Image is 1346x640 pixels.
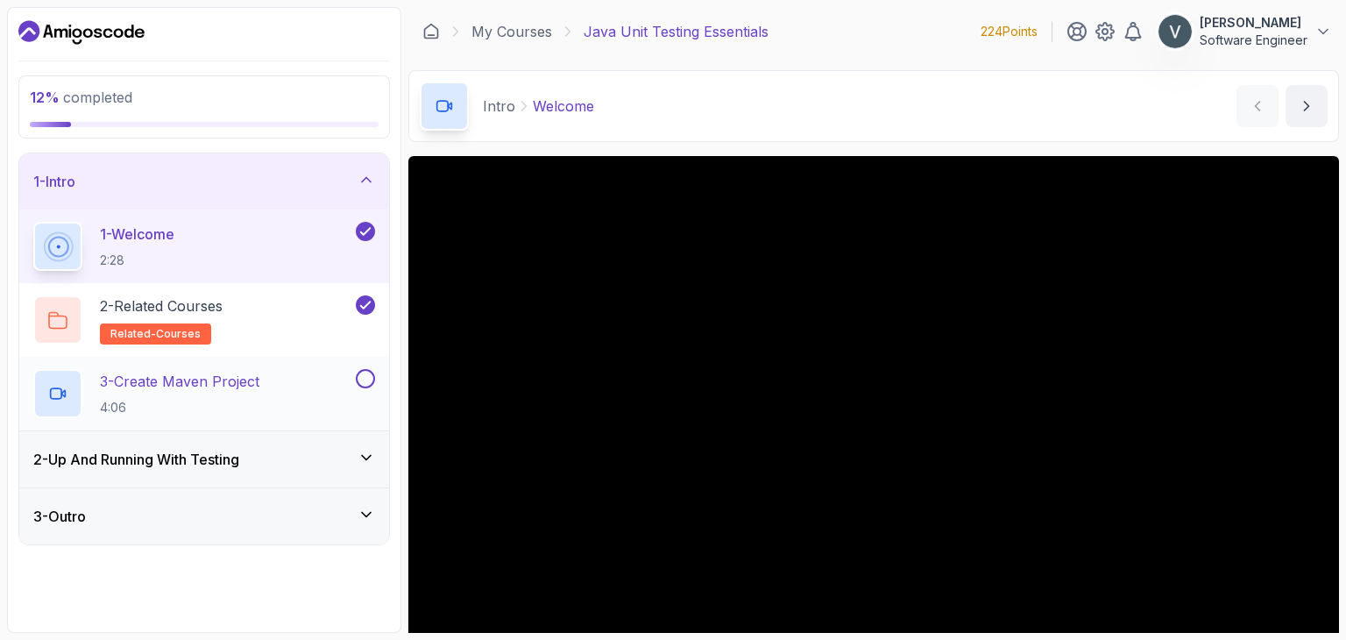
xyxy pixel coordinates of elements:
p: 4:06 [100,399,259,416]
p: Java Unit Testing Essentials [584,21,769,42]
button: 1-Intro [19,153,389,210]
button: 2-Related Coursesrelated-courses [33,295,375,345]
a: Dashboard [422,23,440,40]
h3: 1 - Intro [33,171,75,192]
p: 224 Points [981,23,1038,40]
p: 2 - Related Courses [100,295,223,316]
span: 12 % [30,89,60,106]
button: 3-Create Maven Project4:06 [33,369,375,418]
h3: 2 - Up And Running With Testing [33,449,239,470]
h3: 3 - Outro [33,506,86,527]
p: [PERSON_NAME] [1200,14,1307,32]
img: user profile image [1158,15,1192,48]
button: previous content [1236,85,1279,127]
a: Dashboard [18,18,145,46]
button: next content [1286,85,1328,127]
p: Welcome [533,96,594,117]
button: user profile image[PERSON_NAME]Software Engineer [1158,14,1332,49]
a: My Courses [471,21,552,42]
button: 1-Welcome2:28 [33,222,375,271]
p: 3 - Create Maven Project [100,371,259,392]
p: 1 - Welcome [100,224,174,245]
span: related-courses [110,327,201,341]
button: 3-Outro [19,488,389,544]
button: 2-Up And Running With Testing [19,431,389,487]
span: completed [30,89,132,106]
p: Software Engineer [1200,32,1307,49]
p: 2:28 [100,252,174,269]
p: Intro [483,96,515,117]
